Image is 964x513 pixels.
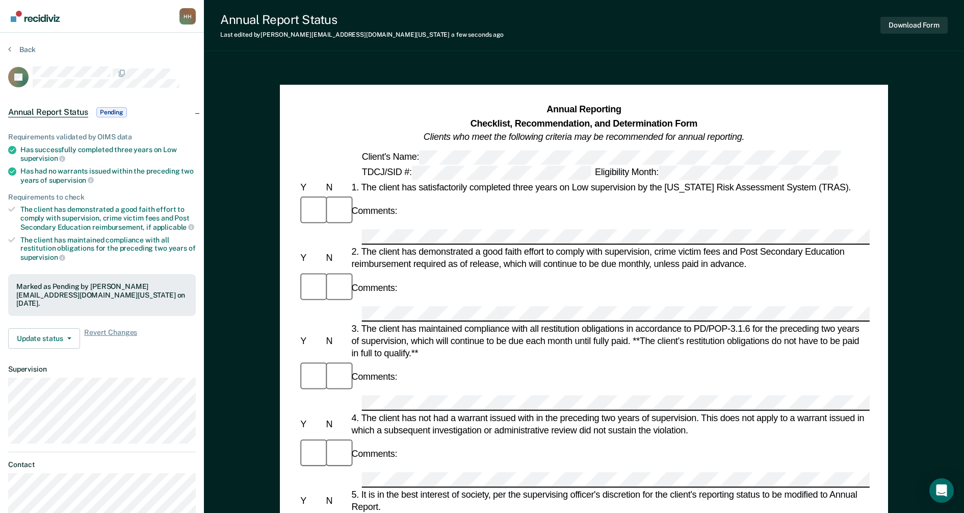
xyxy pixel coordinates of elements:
[324,418,349,430] div: N
[20,236,196,262] div: The client has maintained compliance with all restitution obligations for the preceding two years of
[153,223,194,231] span: applicable
[20,167,196,184] div: Has had no warrants issued within the preceding two years of
[8,133,196,141] div: Requirements validated by OIMS data
[20,145,196,163] div: Has successfully completed three years on Low
[220,31,504,38] div: Last edited by [PERSON_NAME][EMAIL_ADDRESS][DOMAIN_NAME][US_STATE]
[360,165,593,180] div: TDCJ/SID #:
[20,253,65,261] span: supervision
[179,8,196,25] button: Profile dropdown button
[298,418,324,430] div: Y
[298,335,324,347] div: Y
[324,181,349,193] div: N
[20,205,196,231] div: The client has demonstrated a good faith effort to comply with supervision, crime victim fees and...
[350,411,870,436] div: 4. The client has not had a warrant issued with in the preceding two years of supervision. This d...
[324,252,349,264] div: N
[350,488,870,513] div: 5. It is in the best interest of society, per the supervising officer's discretion for the client...
[8,328,80,349] button: Update status
[96,107,127,117] span: Pending
[451,31,504,38] span: a few seconds ago
[324,495,349,507] div: N
[350,448,400,460] div: Comments:
[298,495,324,507] div: Y
[16,282,188,308] div: Marked as Pending by [PERSON_NAME][EMAIL_ADDRESS][DOMAIN_NAME][US_STATE] on [DATE].
[298,181,324,193] div: Y
[350,323,870,359] div: 3. The client has maintained compliance with all restitution obligations in accordance to PD/POP-...
[350,246,870,270] div: 2. The client has demonstrated a good faith effort to comply with supervision, crime victim fees ...
[20,154,65,162] span: supervision
[880,17,948,34] button: Download Form
[11,11,60,22] img: Recidiviz
[350,205,400,217] div: Comments:
[424,132,744,142] em: Clients who meet the following criteria may be recommended for annual reporting.
[929,478,954,503] div: Open Intercom Messenger
[360,150,843,164] div: Client's Name:
[49,176,94,184] span: supervision
[84,328,137,349] span: Revert Changes
[8,193,196,202] div: Requirements to check
[350,371,400,383] div: Comments:
[8,45,36,54] button: Back
[324,335,349,347] div: N
[8,365,196,374] dt: Supervision
[593,165,840,180] div: Eligibility Month:
[8,460,196,469] dt: Contact
[220,12,504,27] div: Annual Report Status
[8,107,88,117] span: Annual Report Status
[298,252,324,264] div: Y
[546,104,621,114] strong: Annual Reporting
[179,8,196,25] div: H H
[471,118,697,128] strong: Checklist, Recommendation, and Determination Form
[350,181,870,193] div: 1. The client has satisfactorily completed three years on Low supervision by the [US_STATE] Risk ...
[350,282,400,294] div: Comments:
